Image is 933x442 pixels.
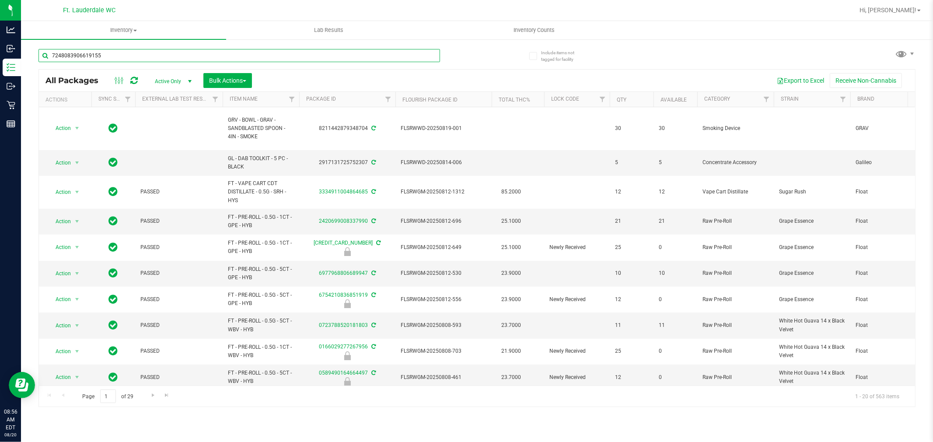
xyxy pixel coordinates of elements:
[285,92,299,107] a: Filter
[857,96,874,102] a: Brand
[230,96,258,102] a: Item Name
[615,269,648,277] span: 10
[228,343,294,360] span: FT - PRE-ROLL - 0.5G - 1CT - WBV - HYB
[704,96,730,102] a: Category
[228,291,294,308] span: FT - PRE-ROLL - 0.5G - 5CT - GPE - HYB
[617,97,626,103] a: Qty
[63,7,115,14] span: Ft. Lauderdale WC
[370,370,376,376] span: Sync from Compliance System
[856,347,933,355] span: Float
[7,63,15,72] inline-svg: Inventory
[319,370,368,376] a: 0589490164664497
[659,243,692,252] span: 0
[370,344,376,350] span: Sync from Compliance System
[72,319,83,332] span: select
[836,92,850,107] a: Filter
[370,159,376,165] span: Sync from Compliance System
[779,295,845,304] span: Grape Essence
[370,218,376,224] span: Sync from Compliance System
[48,345,71,358] span: Action
[228,179,294,205] span: FT - VAPE CART CDT DISTILLATE - 0.5G - SRH - HYS
[848,389,906,403] span: 1 - 20 of 563 items
[109,345,118,357] span: In Sync
[702,295,769,304] span: Raw Pre-Roll
[702,373,769,382] span: Raw Pre-Roll
[228,116,294,141] span: GRV - BOWL - GRAV - SANDBLASTED SPOON - 4IN - SMOKE
[702,321,769,330] span: Raw Pre-Roll
[497,267,525,280] span: 23.9000
[140,243,217,252] span: PASSED
[319,270,368,276] a: 6977968806689947
[302,26,355,34] span: Lab Results
[375,240,381,246] span: Sync from Compliance System
[615,124,648,133] span: 30
[497,241,525,254] span: 25.1000
[549,295,605,304] span: Newly Received
[142,96,211,102] a: External Lab Test Result
[549,243,605,252] span: Newly Received
[228,369,294,386] span: FT - PRE-ROLL - 0.5G - 5CT - WBV - HYB
[48,267,71,280] span: Action
[659,373,692,382] span: 0
[781,96,799,102] a: Strain
[401,217,486,225] span: FLSRWGM-20250812-696
[615,217,648,225] span: 21
[615,158,648,167] span: 5
[497,186,525,198] span: 85.2000
[228,213,294,230] span: FT - PRE-ROLL - 0.5G - 1CT - GPE - HYB
[370,292,376,298] span: Sync from Compliance System
[659,347,692,355] span: 0
[72,345,83,358] span: select
[497,319,525,332] span: 23.7000
[497,345,525,358] span: 21.9000
[381,92,395,107] a: Filter
[228,317,294,333] span: FT - PRE-ROLL - 0.5G - 5CT - WBV - HYB
[860,7,916,14] span: Hi, [PERSON_NAME]!
[779,243,845,252] span: Grape Essence
[702,188,769,196] span: Vape Cart Distillate
[48,371,71,383] span: Action
[208,92,223,107] a: Filter
[140,269,217,277] span: PASSED
[7,82,15,91] inline-svg: Outbound
[109,122,118,134] span: In Sync
[659,188,692,196] span: 12
[431,21,636,39] a: Inventory Counts
[615,295,648,304] span: 12
[109,371,118,383] span: In Sync
[615,243,648,252] span: 25
[298,377,397,386] div: Newly Received
[72,186,83,198] span: select
[298,247,397,256] div: Newly Received
[298,124,397,133] div: 8211442879348704
[319,189,368,195] a: 3334911004864685
[48,293,71,305] span: Action
[370,322,376,328] span: Sync from Compliance System
[72,293,83,305] span: select
[497,293,525,306] span: 23.9000
[45,76,107,85] span: All Packages
[298,158,397,167] div: 2917131725752307
[140,217,217,225] span: PASSED
[72,241,83,253] span: select
[45,97,88,103] div: Actions
[401,295,486,304] span: FLSRWGM-20250812-556
[856,295,933,304] span: Float
[48,122,71,134] span: Action
[779,369,845,386] span: White Hot Guava 14 x Black Velvet
[298,299,397,308] div: Newly Received
[401,188,486,196] span: FLSRWGM-20250812-1312
[659,124,692,133] span: 30
[615,321,648,330] span: 11
[551,96,579,102] a: Lock Code
[228,239,294,256] span: FT - PRE-ROLL - 0.5G - 1CT - GPE - HYB
[702,347,769,355] span: Raw Pre-Roll
[702,269,769,277] span: Raw Pre-Roll
[659,295,692,304] span: 0
[228,265,294,282] span: FT - PRE-ROLL - 0.5G - 5CT - GPE - HYB
[203,73,252,88] button: Bulk Actions
[7,119,15,128] inline-svg: Reports
[771,73,830,88] button: Export to Excel
[298,351,397,360] div: Newly Received
[72,157,83,169] span: select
